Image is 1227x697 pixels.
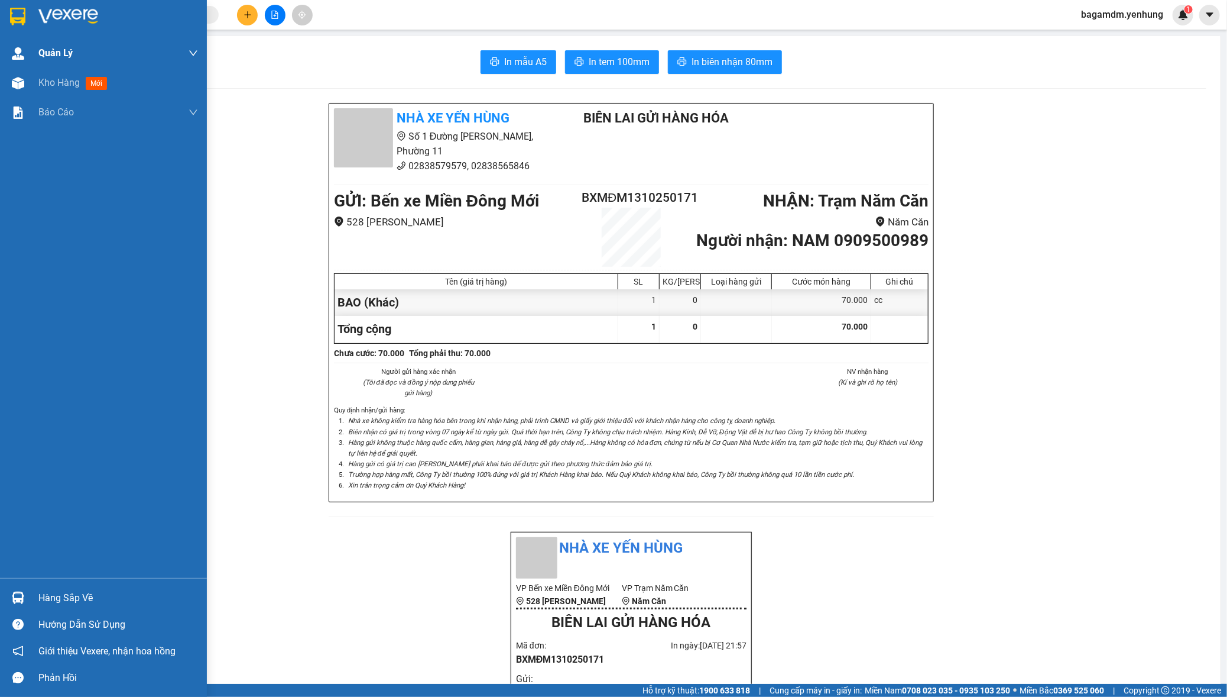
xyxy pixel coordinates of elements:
[358,366,479,377] li: Người gửi hàng xác nhận
[1161,686,1170,695] span: copyright
[334,191,539,211] b: GỬI : Bến xe Miền Đông Mới
[1113,684,1115,697] span: |
[622,597,630,605] span: environment
[38,46,73,60] span: Quản Lý
[1053,686,1104,695] strong: 0369 525 060
[12,107,24,119] img: solution-icon
[1199,5,1220,25] button: caret-down
[244,11,252,19] span: plus
[582,188,681,208] h2: BXMĐM1310250171
[335,289,618,316] div: BAO (Khác)
[1072,7,1173,22] span: bagamdm.yenhung
[348,481,465,489] i: Xin trân trọng cảm ơn Quý Khách Hàng!
[772,289,871,316] div: 70.000
[348,428,868,436] i: Biên nhận có giá trị trong vòng 07 ngày kể từ ngày gửi. Quá thời hạn trên, Công Ty không chịu trá...
[516,597,524,605] span: environment
[504,54,547,69] span: In mẫu A5
[298,11,306,19] span: aim
[763,191,929,211] b: NHẬN : Trạm Năm Căn
[481,50,556,74] button: printerIn mẫu A5
[681,214,929,230] li: Năm Căn
[1178,9,1189,20] img: icon-new-feature
[38,669,198,687] div: Phản hồi
[865,684,1010,697] span: Miền Nam
[271,11,279,19] span: file-add
[397,131,406,141] span: environment
[770,684,862,697] span: Cung cấp máy in - giấy in:
[565,50,659,74] button: printerIn tem 100mm
[189,49,198,58] span: down
[38,77,80,88] span: Kho hàng
[38,589,198,607] div: Hàng sắp về
[12,646,24,657] span: notification
[265,5,285,25] button: file-add
[1205,9,1215,20] span: caret-down
[337,277,615,286] div: Tên (giá trị hàng)
[775,277,868,286] div: Cước món hàng
[1013,688,1017,693] span: ⚪️
[526,596,606,606] b: 528 [PERSON_NAME]
[692,54,772,69] span: In biên nhận 80mm
[589,54,650,69] span: In tem 100mm
[838,378,897,386] i: (Kí và ghi rõ họ tên)
[334,214,582,230] li: 528 [PERSON_NAME]
[348,470,854,479] i: Trường hợp hàng mất, Công Ty bồi thường 100% đúng với giá trị Khách Hàng khai báo. Nếu Quý Khách ...
[1020,684,1104,697] span: Miền Bắc
[12,619,24,630] span: question-circle
[516,654,605,665] span: BXMĐM1310250171
[660,289,701,316] div: 0
[871,289,928,316] div: cc
[334,348,404,358] b: Chưa cước : 70.000
[516,537,746,560] li: Nhà xe Yến Hùng
[842,322,868,331] span: 70.000
[663,277,697,286] div: KG/[PERSON_NAME]
[704,277,768,286] div: Loại hàng gửi
[334,217,344,227] span: environment
[490,57,499,68] span: printer
[409,348,491,358] b: Tổng phải thu: 70.000
[334,129,554,159] li: Số 1 Đường [PERSON_NAME], Phường 11
[875,217,885,227] span: environment
[38,616,198,634] div: Hướng dẫn sử dụng
[642,684,750,697] span: Hỗ trợ kỹ thuật:
[759,684,761,697] span: |
[516,582,622,595] li: VP Bến xe Miền Đông Mới
[348,417,775,425] i: Nhà xe không kiểm tra hàng hóa bên trong khi nhận hàng, phải trình CMND và giấy giới thiệu đối vớ...
[874,277,925,286] div: Ghi chú
[516,612,746,634] div: BIÊN LAI GỬI HÀNG HÓA
[337,322,391,336] span: Tổng cộng
[348,438,922,457] i: Hàng gửi không thuộc hàng quốc cấm, hàng gian, hàng giả, hàng dễ gây cháy nổ,...Hàng không có hóa...
[699,686,750,695] strong: 1900 633 818
[363,378,474,397] i: (Tôi đã đọc và đồng ý nộp dung phiếu gửi hàng)
[696,231,929,250] b: Người nhận : NAM 0909500989
[668,50,782,74] button: printerIn biên nhận 80mm
[631,639,746,652] div: In ngày: [DATE] 21:57
[516,672,545,686] div: Gửi :
[237,5,258,25] button: plus
[292,5,313,25] button: aim
[12,592,24,604] img: warehouse-icon
[10,8,25,25] img: logo-vxr
[1184,5,1193,14] sup: 1
[334,159,554,173] li: 02838579579, 02838565846
[12,672,24,683] span: message
[334,405,929,491] div: Quy định nhận/gửi hàng :
[516,639,631,667] div: Mã đơn:
[902,686,1010,695] strong: 0708 023 035 - 0935 103 250
[807,366,929,377] li: NV nhận hàng
[632,596,666,606] b: Năm Căn
[1186,5,1190,14] span: 1
[622,582,728,595] li: VP Trạm Năm Căn
[397,161,406,170] span: phone
[651,322,656,331] span: 1
[12,77,24,89] img: warehouse-icon
[397,111,509,125] b: Nhà xe Yến Hùng
[348,460,653,468] i: Hàng gửi có giá trị cao [PERSON_NAME] phải khai báo để được gửi theo phương thức đảm bảo giá trị.
[12,47,24,60] img: warehouse-icon
[189,108,198,117] span: down
[583,111,729,125] b: BIÊN LAI GỬI HÀNG HÓA
[38,644,176,659] span: Giới thiệu Vexere, nhận hoa hồng
[677,57,687,68] span: printer
[618,289,660,316] div: 1
[693,322,697,331] span: 0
